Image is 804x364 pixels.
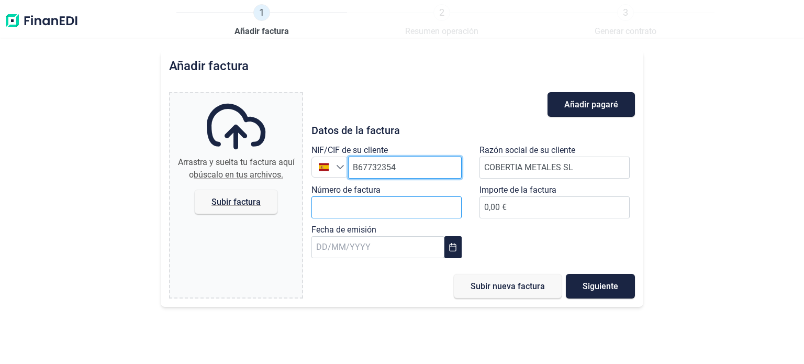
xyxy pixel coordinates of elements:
[336,157,348,177] div: Seleccione un país
[234,4,289,38] a: 1Añadir factura
[479,144,575,157] label: Razón social de su cliente
[319,162,329,172] img: ES
[454,274,562,299] button: Subir nueva factura
[479,184,556,196] label: Importe de la factura
[253,4,270,21] span: 1
[211,198,261,206] span: Subir factura
[194,170,283,180] span: búscalo en tus archivos.
[169,59,249,73] h2: Añadir factura
[583,282,618,290] span: Siguiente
[311,236,444,258] input: DD/MM/YYYY
[311,224,376,236] label: Fecha de emisión
[564,101,618,108] span: Añadir pagaré
[311,184,381,196] label: Número de factura
[311,144,388,157] label: NIF/CIF de su cliente
[174,156,298,181] div: Arrastra y suelta tu factura aquí o
[471,282,545,290] span: Subir nueva factura
[234,25,289,38] span: Añadir factura
[444,236,462,258] button: Choose Date
[4,4,79,38] img: Logo de aplicación
[566,274,635,299] button: Siguiente
[548,92,635,117] button: Añadir pagaré
[311,125,635,136] h3: Datos de la factura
